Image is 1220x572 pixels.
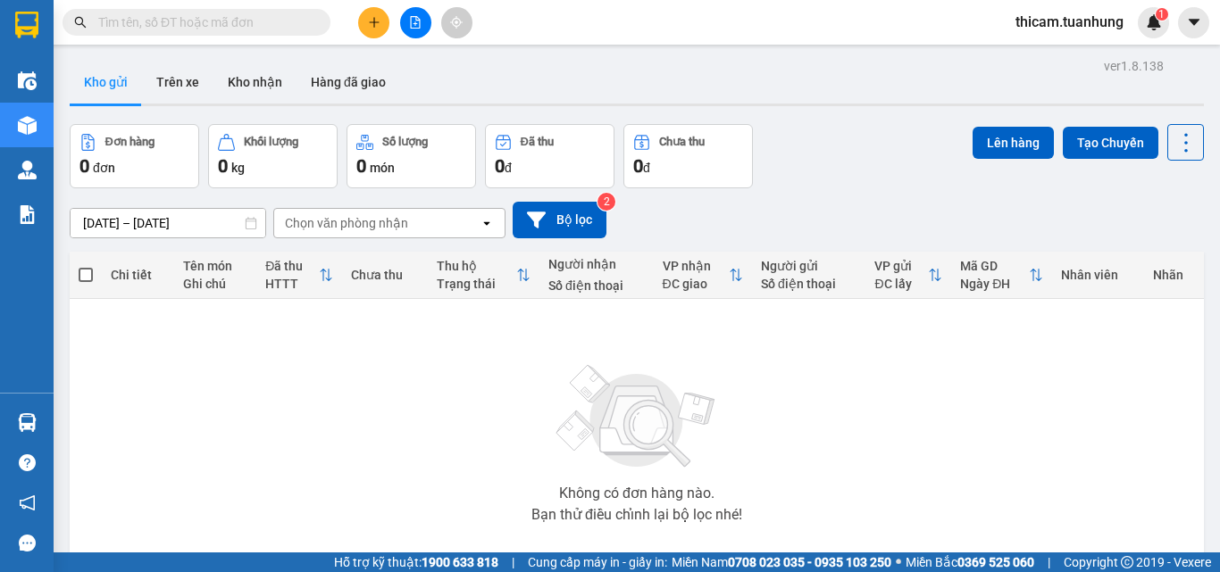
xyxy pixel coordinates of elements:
[1001,11,1138,33] span: thicam.tuanhung
[548,278,644,293] div: Số điện thoại
[409,16,422,29] span: file-add
[1153,268,1194,282] div: Nhãn
[356,155,366,177] span: 0
[559,486,714,501] div: Không có đơn hàng nào.
[973,127,1054,159] button: Lên hàng
[672,552,891,572] span: Miền Nam
[441,7,472,38] button: aim
[15,12,38,38] img: logo-vxr
[547,354,726,479] img: svg+xml;base64,PHN2ZyBjbGFzcz0ibGlzdC1wbHVnX19zdmciIHhtbG5zPSJodHRwOi8vd3d3LnczLm9yZy8yMDAwL3N2Zy...
[437,259,516,273] div: Thu hộ
[1186,14,1202,30] span: caret-down
[548,257,644,271] div: Người nhận
[643,161,650,175] span: đ
[70,61,142,104] button: Kho gửi
[597,193,615,211] sup: 2
[79,155,89,177] span: 0
[183,259,247,273] div: Tên món
[19,494,36,511] span: notification
[761,277,857,291] div: Số điện thoại
[218,155,228,177] span: 0
[334,552,498,572] span: Hỗ trợ kỹ thuật:
[213,61,297,104] button: Kho nhận
[1146,14,1162,30] img: icon-new-feature
[521,136,554,148] div: Đã thu
[142,61,213,104] button: Trên xe
[265,259,319,273] div: Đã thu
[208,124,338,188] button: Khối lượng0kg
[1063,127,1158,159] button: Tạo Chuyến
[18,71,37,90] img: warehouse-icon
[906,552,1034,572] span: Miền Bắc
[422,555,498,569] strong: 1900 633 818
[1121,556,1133,568] span: copyright
[19,535,36,551] span: message
[400,7,431,38] button: file-add
[18,116,37,135] img: warehouse-icon
[428,252,539,299] th: Toggle SortBy
[633,155,643,177] span: 0
[347,124,476,188] button: Số lượng0món
[98,12,309,32] input: Tìm tên, số ĐT hoặc mã đơn
[485,124,614,188] button: Đã thu0đ
[1156,8,1168,21] sup: 1
[256,252,342,299] th: Toggle SortBy
[450,16,463,29] span: aim
[18,205,37,224] img: solution-icon
[728,555,891,569] strong: 0708 023 035 - 0935 103 250
[663,259,730,273] div: VP nhận
[480,216,494,230] svg: open
[960,277,1029,291] div: Ngày ĐH
[351,268,419,282] div: Chưa thu
[957,555,1034,569] strong: 0369 525 060
[437,277,516,291] div: Trạng thái
[874,277,928,291] div: ĐC lấy
[512,552,514,572] span: |
[528,552,667,572] span: Cung cấp máy in - giấy in:
[505,161,512,175] span: đ
[623,124,753,188] button: Chưa thu0đ
[93,161,115,175] span: đơn
[663,277,730,291] div: ĐC giao
[1158,8,1165,21] span: 1
[1178,7,1209,38] button: caret-down
[761,259,857,273] div: Người gửi
[659,136,705,148] div: Chưa thu
[285,214,408,232] div: Chọn văn phòng nhận
[1104,56,1164,76] div: ver 1.8.138
[513,202,606,238] button: Bộ lọc
[382,136,428,148] div: Số lượng
[111,268,165,282] div: Chi tiết
[1061,268,1135,282] div: Nhân viên
[358,7,389,38] button: plus
[896,559,901,566] span: ⚪️
[244,136,298,148] div: Khối lượng
[183,277,247,291] div: Ghi chú
[70,124,199,188] button: Đơn hàng0đơn
[654,252,753,299] th: Toggle SortBy
[1048,552,1050,572] span: |
[18,161,37,179] img: warehouse-icon
[71,209,265,237] input: Select a date range.
[74,16,87,29] span: search
[874,259,928,273] div: VP gửi
[297,61,400,104] button: Hàng đã giao
[865,252,951,299] th: Toggle SortBy
[960,259,1029,273] div: Mã GD
[951,252,1052,299] th: Toggle SortBy
[19,454,36,471] span: question-circle
[370,161,395,175] span: món
[105,136,155,148] div: Đơn hàng
[231,161,245,175] span: kg
[368,16,380,29] span: plus
[531,508,742,522] div: Bạn thử điều chỉnh lại bộ lọc nhé!
[18,413,37,432] img: warehouse-icon
[495,155,505,177] span: 0
[265,277,319,291] div: HTTT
